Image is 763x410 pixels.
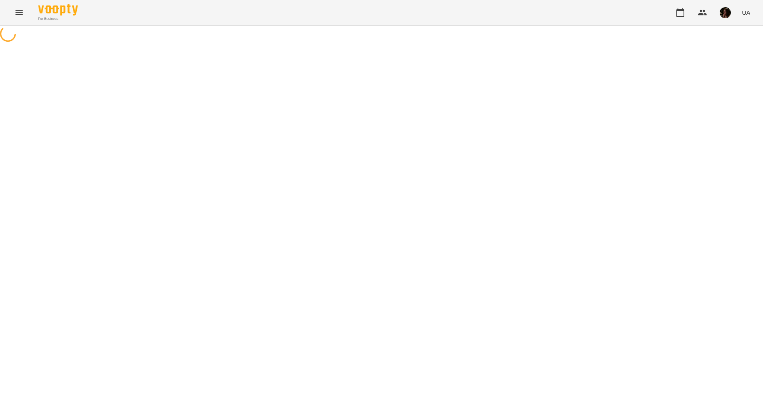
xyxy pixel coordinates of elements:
span: For Business [38,16,78,21]
button: UA [739,5,753,20]
img: Voopty Logo [38,4,78,15]
img: 1b79b5faa506ccfdadca416541874b02.jpg [720,7,731,18]
button: Menu [10,3,29,22]
span: UA [742,8,750,17]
